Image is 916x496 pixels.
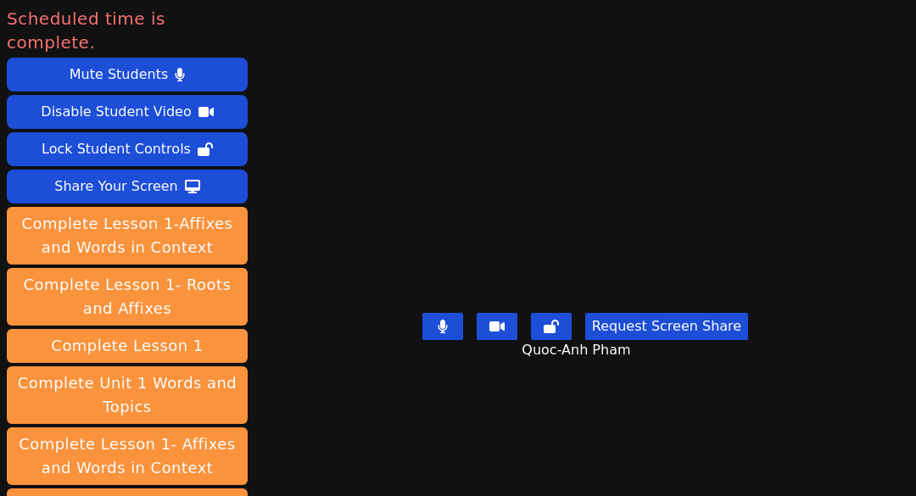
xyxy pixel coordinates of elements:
button: Request Screen Share [585,313,748,340]
div: Lock Student Controls [42,136,191,163]
span: Scheduled time is complete. [7,7,248,54]
div: Disable Student Video [41,98,191,125]
button: Complete Unit 1 Words and Topics [7,366,248,424]
div: Share Your Screen [54,173,178,200]
button: Complete Lesson 1- Roots and Affixes [7,268,248,326]
span: Quoc-Anh Pham [522,340,634,360]
button: Complete Lesson 1-Affixes and Words in Context [7,207,248,265]
div: Mute Students [70,61,168,88]
button: Mute Students [7,58,248,92]
button: Complete Lesson 1 [7,329,248,363]
button: Lock Student Controls [7,132,248,166]
button: Disable Student Video [7,95,248,129]
button: Complete Lesson 1- Affixes and Words in Context [7,427,248,485]
button: Share Your Screen [7,170,248,203]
